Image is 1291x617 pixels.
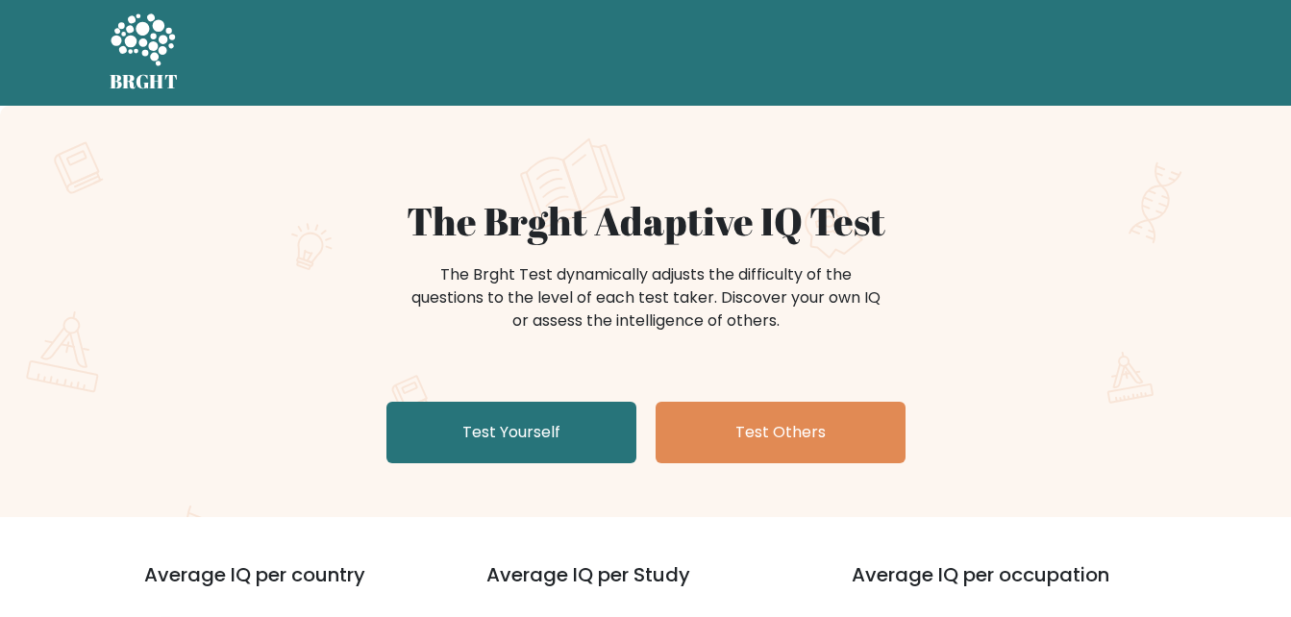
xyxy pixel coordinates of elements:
[852,563,1171,609] h3: Average IQ per occupation
[386,402,636,463] a: Test Yourself
[656,402,906,463] a: Test Others
[406,263,886,333] div: The Brght Test dynamically adjusts the difficulty of the questions to the level of each test take...
[144,563,417,609] h3: Average IQ per country
[110,70,179,93] h5: BRGHT
[177,198,1115,244] h1: The Brght Adaptive IQ Test
[110,8,179,98] a: BRGHT
[486,563,806,609] h3: Average IQ per Study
